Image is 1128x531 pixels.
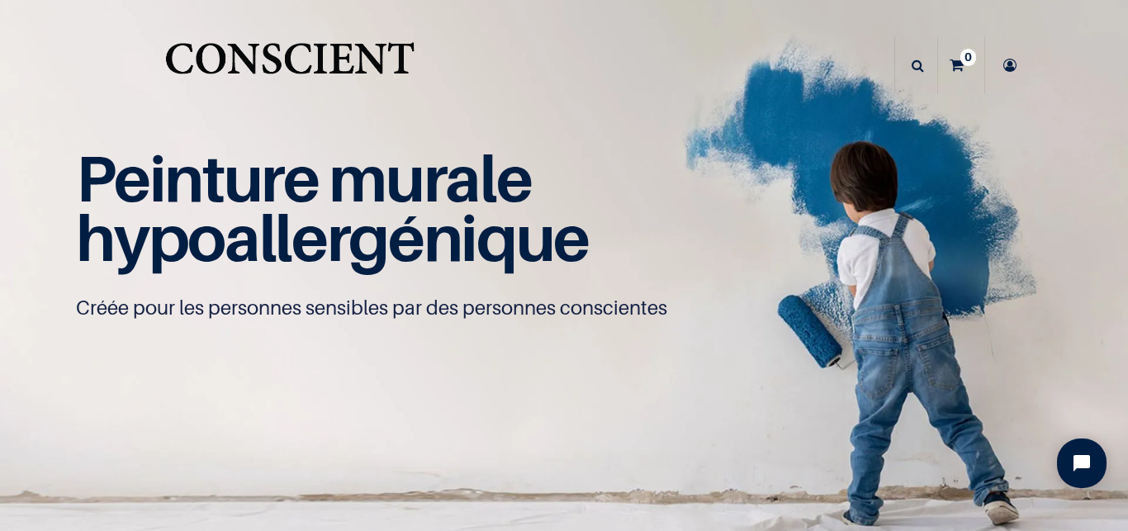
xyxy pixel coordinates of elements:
sup: 0 [960,49,976,65]
a: Logo of Conscient [162,33,417,98]
img: Conscient [162,33,417,98]
p: Créée pour les personnes sensibles par des personnes conscientes [76,295,1051,321]
a: 0 [938,36,984,94]
span: Peinture murale [76,140,531,216]
iframe: Tidio Chat [1043,424,1121,502]
span: hypoallergénique [76,199,589,276]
